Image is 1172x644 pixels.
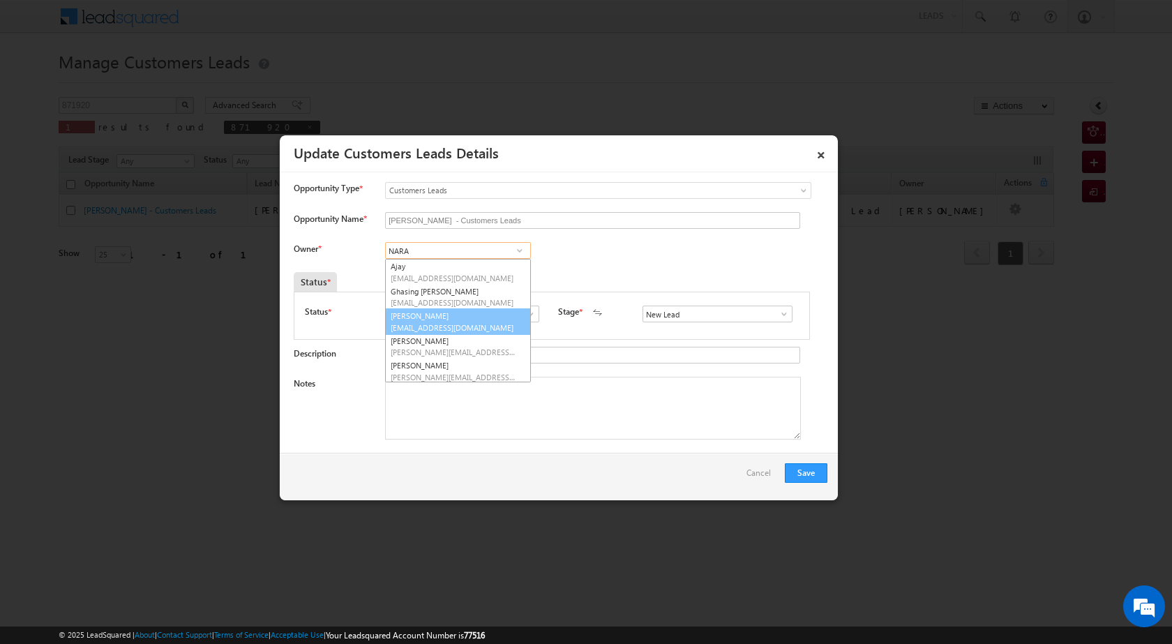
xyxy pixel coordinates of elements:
em: Start Chat [190,430,253,449]
a: [PERSON_NAME] [386,334,530,359]
label: Description [294,348,336,359]
img: d_60004797649_company_0_60004797649 [24,73,59,91]
a: Terms of Service [214,630,269,639]
a: Customers Leads [385,182,811,199]
span: © 2025 LeadSquared | | | | | [59,629,485,642]
span: [EMAIL_ADDRESS][DOMAIN_NAME] [391,297,516,308]
span: Your Leadsquared Account Number is [326,630,485,641]
a: Cancel [746,463,778,490]
div: Minimize live chat window [229,7,262,40]
label: Status [305,306,328,318]
label: Owner [294,244,321,254]
a: × [809,140,833,165]
span: [EMAIL_ADDRESS][DOMAIN_NAME] [391,273,516,283]
label: Opportunity Name [294,214,366,224]
label: Notes [294,378,315,389]
a: Contact Support [157,630,212,639]
span: Opportunity Type [294,182,359,195]
a: Show All Items [518,307,536,321]
textarea: Type your message and hit 'Enter' [18,129,255,418]
a: Show All Items [511,244,528,257]
span: [EMAIL_ADDRESS][DOMAIN_NAME] [391,322,516,333]
div: Status [294,272,337,292]
span: [PERSON_NAME][EMAIL_ADDRESS][PERSON_NAME][DOMAIN_NAME] [391,372,516,382]
a: Ghasing [PERSON_NAME] [386,285,530,310]
a: Acceptable Use [271,630,324,639]
button: Save [785,463,827,483]
a: Update Customers Leads Details [294,142,499,162]
span: [PERSON_NAME][EMAIL_ADDRESS][PERSON_NAME][DOMAIN_NAME] [391,347,516,357]
div: Chat with us now [73,73,234,91]
input: Type to Search [643,306,792,322]
a: About [135,630,155,639]
a: [PERSON_NAME] [386,359,530,384]
label: Stage [558,306,579,318]
input: Type to Search [385,242,531,259]
span: Customers Leads [386,184,754,197]
a: Show All Items [772,307,789,321]
a: Ajay [386,260,530,285]
span: 77516 [464,630,485,641]
a: [PERSON_NAME] [385,308,531,335]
